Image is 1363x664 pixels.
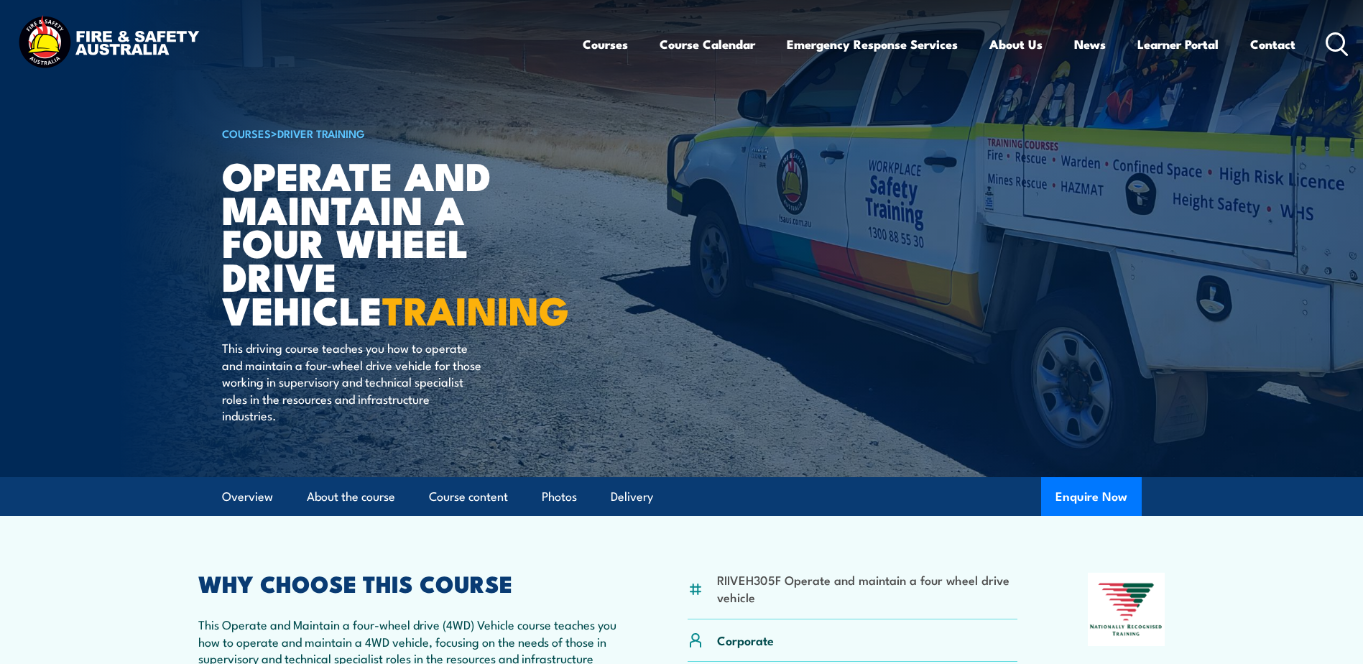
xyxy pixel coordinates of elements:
a: Overview [222,478,273,516]
h6: > [222,124,577,142]
a: News [1074,25,1106,63]
img: Nationally Recognised Training logo. [1088,573,1165,646]
a: COURSES [222,125,271,141]
a: Delivery [611,478,653,516]
li: RIIVEH305F Operate and maintain a four wheel drive vehicle [717,571,1018,605]
a: Emergency Response Services [787,25,958,63]
a: Photos [542,478,577,516]
a: Course content [429,478,508,516]
h1: Operate and Maintain a Four Wheel Drive Vehicle [222,158,577,326]
a: Driver Training [277,125,365,141]
p: This driving course teaches you how to operate and maintain a four-wheel drive vehicle for those ... [222,339,484,423]
h2: WHY CHOOSE THIS COURSE [198,573,618,593]
a: Learner Portal [1137,25,1219,63]
a: Course Calendar [660,25,755,63]
a: Contact [1250,25,1295,63]
button: Enquire Now [1041,477,1142,516]
strong: TRAINING [382,279,569,338]
a: About Us [989,25,1043,63]
a: About the course [307,478,395,516]
p: Corporate [717,632,774,648]
a: Courses [583,25,628,63]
